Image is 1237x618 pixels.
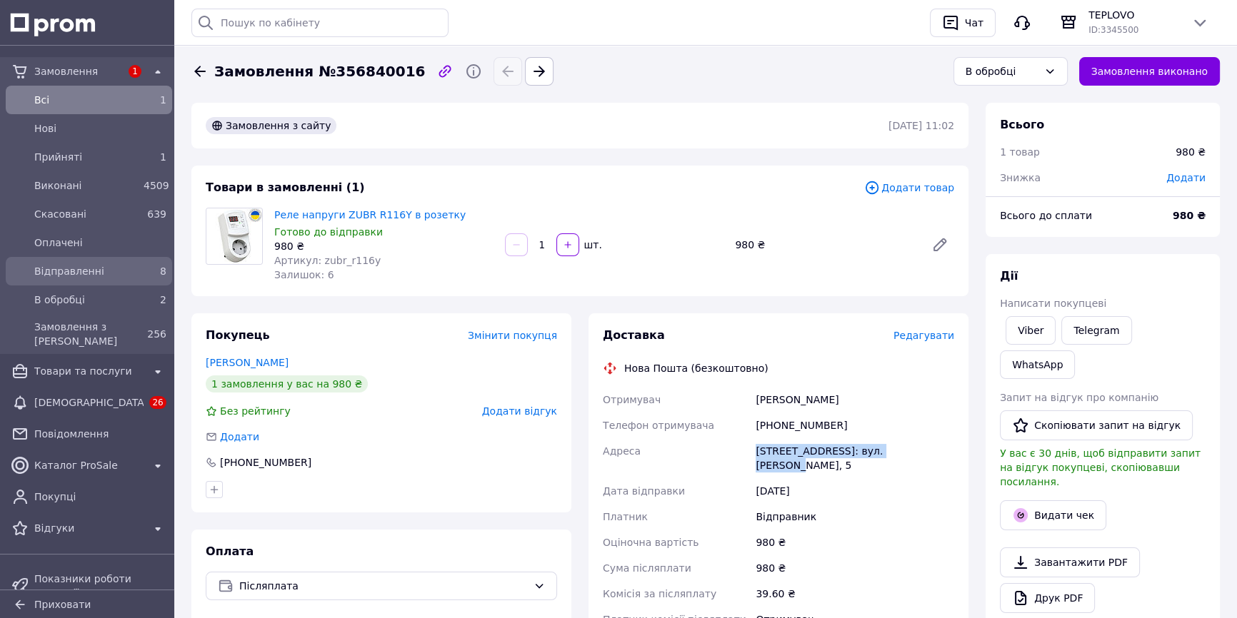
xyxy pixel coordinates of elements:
[753,504,957,530] div: Відправник
[753,412,957,438] div: [PHONE_NUMBER]
[1000,392,1158,403] span: Запит на відгук про компанію
[34,293,138,307] span: В обробці
[274,209,466,221] a: Реле напруги ZUBR R116Y в розетку
[34,264,138,278] span: Відправленні
[191,9,449,37] input: Пошук по кабінету
[274,255,381,266] span: Артикул: zubr_r116y
[1000,298,1106,309] span: Написати покупцеві
[34,572,166,600] span: Показники роботи компанії
[147,328,166,340] span: 256
[34,490,166,504] span: Покупці
[926,231,954,259] a: Редагувати
[753,438,957,478] div: [STREET_ADDRESS]: вул. [PERSON_NAME], 5
[581,238,604,252] div: шт.
[753,555,957,581] div: 980 ₴
[34,178,138,193] span: Виконані
[1000,583,1095,613] a: Друк PDF
[1006,316,1056,345] a: Viber
[1088,8,1180,22] span: TEPLOVO
[1166,172,1206,183] span: Додати
[753,581,957,607] div: 39.60 ₴
[239,578,528,594] span: Післяплата
[962,12,986,34] div: Чат
[147,208,166,220] span: 639
[1176,145,1206,159] div: 980 ₴
[206,208,262,264] img: Реле напруги ZUBR R116Y в розетку
[603,537,698,548] span: Оціночна вартість
[219,455,313,470] div: [PHONE_NUMBER]
[160,151,166,163] span: 1
[930,9,996,37] button: Чат
[1000,447,1201,487] span: У вас є 30 днів, щоб відправити запит на відгук покупцеві, скопіювавши посилання.
[1000,172,1041,183] span: Знижка
[893,330,954,341] span: Редагувати
[160,265,166,277] span: 8
[206,328,270,342] span: Покупець
[603,420,714,431] span: Телефон отримувача
[621,361,772,375] div: Нова Пошта (безкоштовно)
[1000,210,1092,221] span: Всього до сплати
[1079,57,1221,86] button: Замовлення виконано
[34,207,138,221] span: Скасовані
[482,405,557,417] span: Додати відгук
[34,235,166,250] span: Оплачені
[1088,25,1138,35] span: ID: 3345500
[603,562,691,574] span: Сума післяплати
[1000,269,1018,283] span: Дії
[603,511,648,522] span: Платник
[603,394,661,405] span: Отримувач
[468,330,557,341] span: Змінити покупця
[603,588,716,599] span: Комісія за післяплату
[206,357,289,368] a: [PERSON_NAME]
[966,64,1038,79] div: В обробці
[274,226,383,238] span: Готово до відправки
[129,65,141,78] span: 1
[220,405,291,417] span: Без рейтингу
[1000,118,1044,131] span: Всього
[603,445,641,457] span: Адреса
[34,599,91,610] span: Приховати
[864,180,954,196] span: Додати товар
[274,239,494,253] div: 980 ₴
[753,478,957,504] div: [DATE]
[214,61,425,82] span: Замовлення №356840016
[34,320,138,348] span: Замовлення з [PERSON_NAME]
[34,521,144,535] span: Відгуки
[206,375,368,392] div: 1 замовлення у вас на 980 ₴
[160,94,166,106] span: 1
[220,431,259,442] span: Додати
[603,485,685,497] span: Дата відправки
[1000,500,1106,530] button: Видати чек
[753,387,957,412] div: [PERSON_NAME]
[1000,350,1075,379] a: WhatsApp
[274,269,334,280] span: Залишок: 6
[1000,547,1140,577] a: Завантажити PDF
[34,64,121,78] span: Замовлення
[149,396,166,409] span: 26
[206,117,336,134] div: Замовлення з сайту
[888,120,954,131] time: [DATE] 11:02
[1000,146,1040,158] span: 1 товар
[34,121,166,136] span: Нові
[206,181,365,194] span: Товари в замовленні (1)
[160,294,166,305] span: 2
[729,235,920,255] div: 980 ₴
[34,150,138,164] span: Прийняті
[144,180,169,191] span: 4509
[1061,316,1131,345] a: Telegram
[34,458,144,472] span: Каталог ProSale
[34,364,144,378] span: Товари та послуги
[603,328,665,342] span: Доставка
[1000,410,1193,440] button: Скопіювати запит на відгук
[34,427,166,441] span: Повідомлення
[206,544,254,558] span: Оплата
[34,93,138,107] span: Всi
[753,530,957,555] div: 980 ₴
[1173,210,1206,221] b: 980 ₴
[34,395,144,410] span: [DEMOGRAPHIC_DATA]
